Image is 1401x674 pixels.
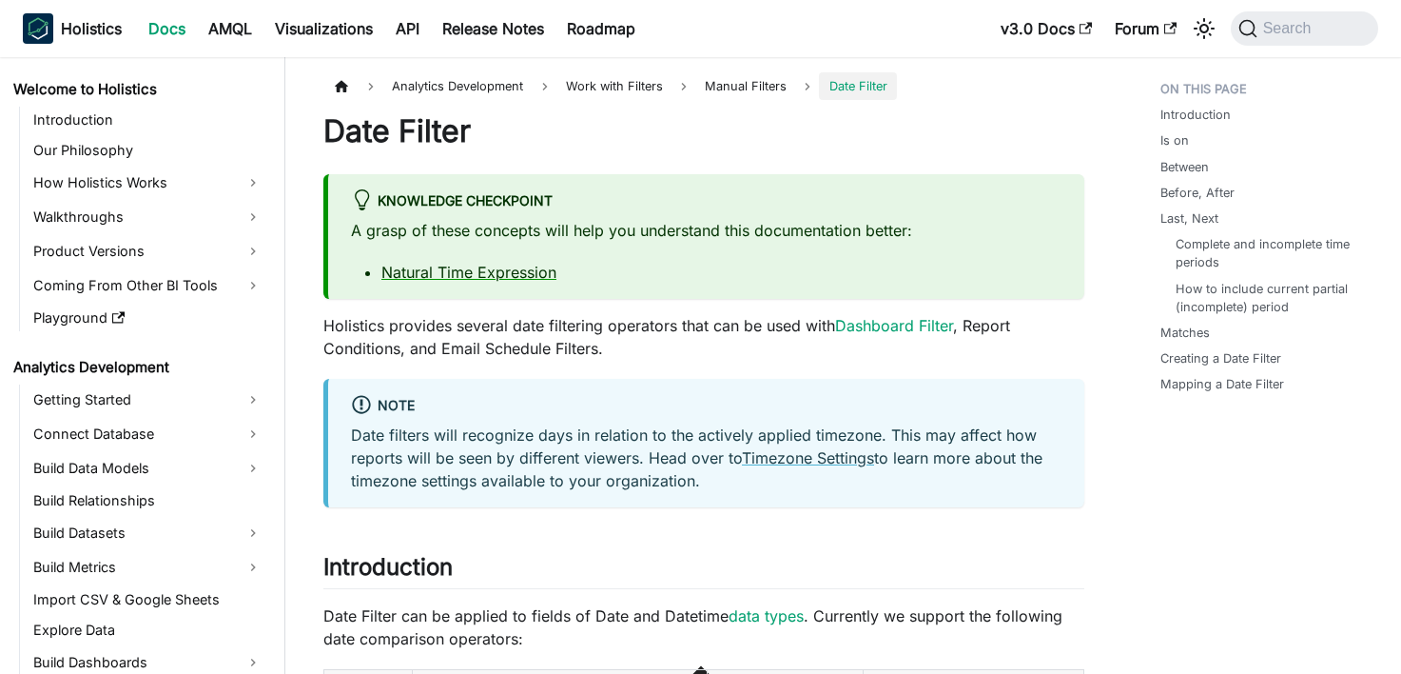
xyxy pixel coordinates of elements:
a: Creating a Date Filter [1160,349,1281,367]
a: Connect Database [28,419,268,449]
div: Note [351,394,1061,419]
p: Date filters will recognize days in relation to the actively applied timezone. This may affect ho... [351,424,1061,492]
a: AMQL [197,13,263,44]
h1: Date Filter [323,112,1084,150]
img: Holistics [23,13,53,44]
a: v3.0 Docs [989,13,1103,44]
a: Dashboard Filter [835,316,953,335]
a: Forum [1103,13,1188,44]
a: Before, After [1160,184,1235,202]
button: Search (Command+K) [1231,11,1378,46]
b: Holistics [61,17,122,40]
a: API [384,13,431,44]
a: Walkthroughs [28,202,268,232]
button: Switch between dark and light mode (currently system mode) [1189,13,1219,44]
a: Build Metrics [28,552,268,583]
p: A grasp of these concepts will help you understand this documentation better: [351,219,1061,242]
a: data types [729,606,804,625]
span: Date Filter [819,72,896,100]
span: Search [1257,20,1323,37]
a: Our Philosophy [28,137,268,164]
a: Roadmap [555,13,647,44]
a: Release Notes [431,13,555,44]
a: Mapping a Date Filter [1160,375,1284,393]
a: Build Data Models [28,453,268,484]
a: Between [1160,158,1209,176]
a: How Holistics Works [28,168,268,198]
a: Visualizations [263,13,384,44]
a: Import CSV & Google Sheets [28,586,268,613]
span: Work with Filters [556,72,672,100]
span: Analytics Development [382,72,533,100]
a: Analytics Development [8,354,268,381]
a: Natural Time Expression [381,263,556,282]
a: Complete and incomplete time periods [1176,235,1363,271]
a: Home page [323,72,360,100]
a: Is on [1160,131,1189,149]
p: Date Filter can be applied to fields of Date and Datetime . Currently we support the following da... [323,605,1084,650]
p: Holistics provides several date filtering operators that can be used with , Report Conditions, an... [323,314,1084,360]
a: Docs [137,13,197,44]
a: Getting Started [28,385,268,415]
a: How to include current partial (incomplete) period [1176,280,1363,316]
a: Playground [28,305,268,331]
a: Introduction [1160,106,1231,124]
a: Welcome to Holistics [8,76,268,103]
div: Knowledge Checkpoint [351,189,1061,214]
a: Product Versions [28,236,268,267]
a: Explore Data [28,617,268,644]
a: Introduction [28,107,268,133]
nav: Breadcrumbs [323,72,1084,100]
h2: Introduction [323,553,1084,589]
a: Matches [1160,324,1210,342]
a: Last, Next [1160,209,1218,228]
a: Timezone Settings [742,448,874,467]
a: HolisticsHolisticsHolistics [23,13,122,44]
span: Manual Filters [695,72,796,100]
a: Coming From Other BI Tools [28,270,268,301]
a: Build Relationships [28,487,268,514]
a: Build Datasets [28,518,268,548]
